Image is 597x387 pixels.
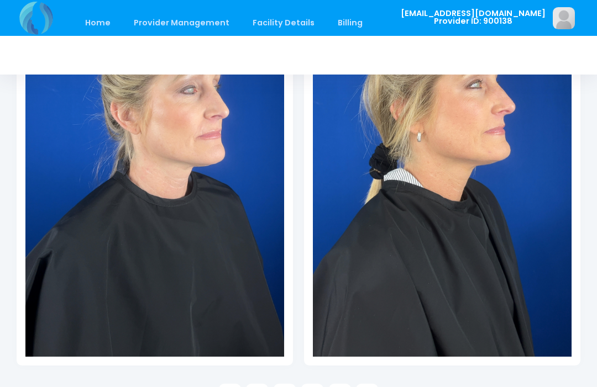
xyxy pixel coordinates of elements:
a: Provider Management [123,10,240,36]
img: image [553,7,575,29]
a: Facility Details [242,10,326,36]
a: Staff [375,10,418,36]
a: Billing [327,10,374,36]
a: Home [74,10,121,36]
span: [EMAIL_ADDRESS][DOMAIN_NAME] Provider ID: 900138 [401,9,546,25]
